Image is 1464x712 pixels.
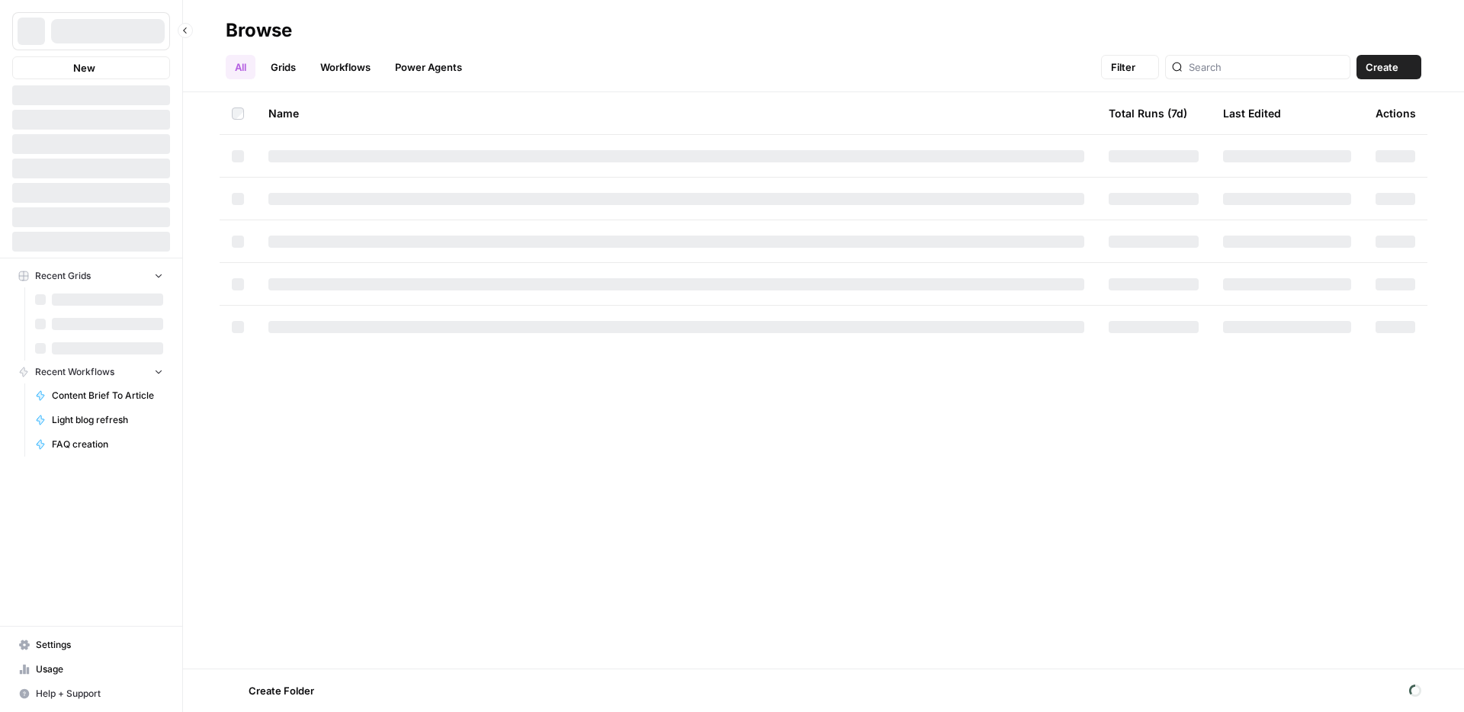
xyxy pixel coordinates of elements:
a: Workflows [311,55,380,79]
a: Light blog refresh [28,408,170,432]
button: Help + Support [12,682,170,706]
span: Settings [36,638,163,652]
button: New [12,56,170,79]
button: Create Folder [226,678,323,703]
div: Total Runs (7d) [1109,92,1187,134]
span: Recent Workflows [35,365,114,379]
input: Search [1189,59,1344,75]
span: Light blog refresh [52,413,163,427]
span: Recent Grids [35,269,91,283]
span: Content Brief To Article [52,389,163,403]
div: Last Edited [1223,92,1281,134]
button: Recent Grids [12,265,170,287]
div: Actions [1376,92,1416,134]
a: Settings [12,633,170,657]
span: New [73,60,95,75]
span: Create Folder [249,683,314,698]
a: All [226,55,255,79]
span: Help + Support [36,687,163,701]
a: Power Agents [386,55,471,79]
a: Content Brief To Article [28,383,170,408]
a: Usage [12,657,170,682]
a: FAQ creation [28,432,170,457]
span: Filter [1111,59,1135,75]
button: Create [1356,55,1421,79]
div: Browse [226,18,292,43]
a: Grids [262,55,305,79]
div: Name [268,92,1084,134]
span: Create [1366,59,1398,75]
span: FAQ creation [52,438,163,451]
button: Filter [1101,55,1159,79]
button: Recent Workflows [12,361,170,383]
span: Usage [36,662,163,676]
